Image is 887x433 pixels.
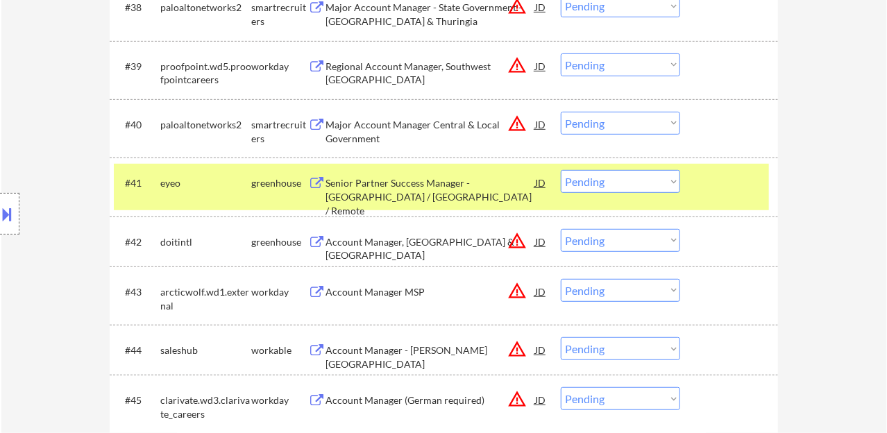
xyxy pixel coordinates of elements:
div: JD [534,53,548,78]
div: proofpoint.wd5.proofpointcareers [160,60,251,87]
div: Regional Account Manager, Southwest [GEOGRAPHIC_DATA] [326,60,535,87]
div: greenhouse [251,235,308,249]
div: smartrecruiters [251,118,308,145]
div: Major Account Manager Central & Local Government [326,118,535,145]
button: warning_amber [507,56,527,75]
div: JD [534,337,548,362]
div: workday [251,60,308,74]
div: JD [534,229,548,254]
div: paloaltonetworks2 [160,1,251,15]
div: greenhouse [251,176,308,190]
div: workday [251,285,308,299]
button: warning_amber [507,339,527,359]
div: workday [251,393,308,407]
div: #39 [125,60,149,74]
div: Account Manager - [PERSON_NAME][GEOGRAPHIC_DATA] [326,343,535,371]
div: saleshub [160,343,251,357]
div: JD [534,387,548,412]
div: clarivate.wd3.clarivate_careers [160,393,251,421]
div: JD [534,170,548,195]
div: smartrecruiters [251,1,308,28]
div: #44 [125,343,149,357]
button: warning_amber [507,281,527,300]
div: Senior Partner Success Manager - [GEOGRAPHIC_DATA] / [GEOGRAPHIC_DATA] / Remote [326,176,535,217]
div: Account Manager, [GEOGRAPHIC_DATA] & [GEOGRAPHIC_DATA] [326,235,535,262]
div: Account Manager MSP [326,285,535,299]
div: Account Manager (German required) [326,393,535,407]
div: Major Account Manager - State Government - [GEOGRAPHIC_DATA] & Thuringia [326,1,535,28]
div: JD [534,279,548,304]
div: JD [534,112,548,137]
div: workable [251,343,308,357]
button: warning_amber [507,389,527,409]
button: warning_amber [507,231,527,251]
div: #38 [125,1,149,15]
div: #45 [125,393,149,407]
button: warning_amber [507,114,527,133]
